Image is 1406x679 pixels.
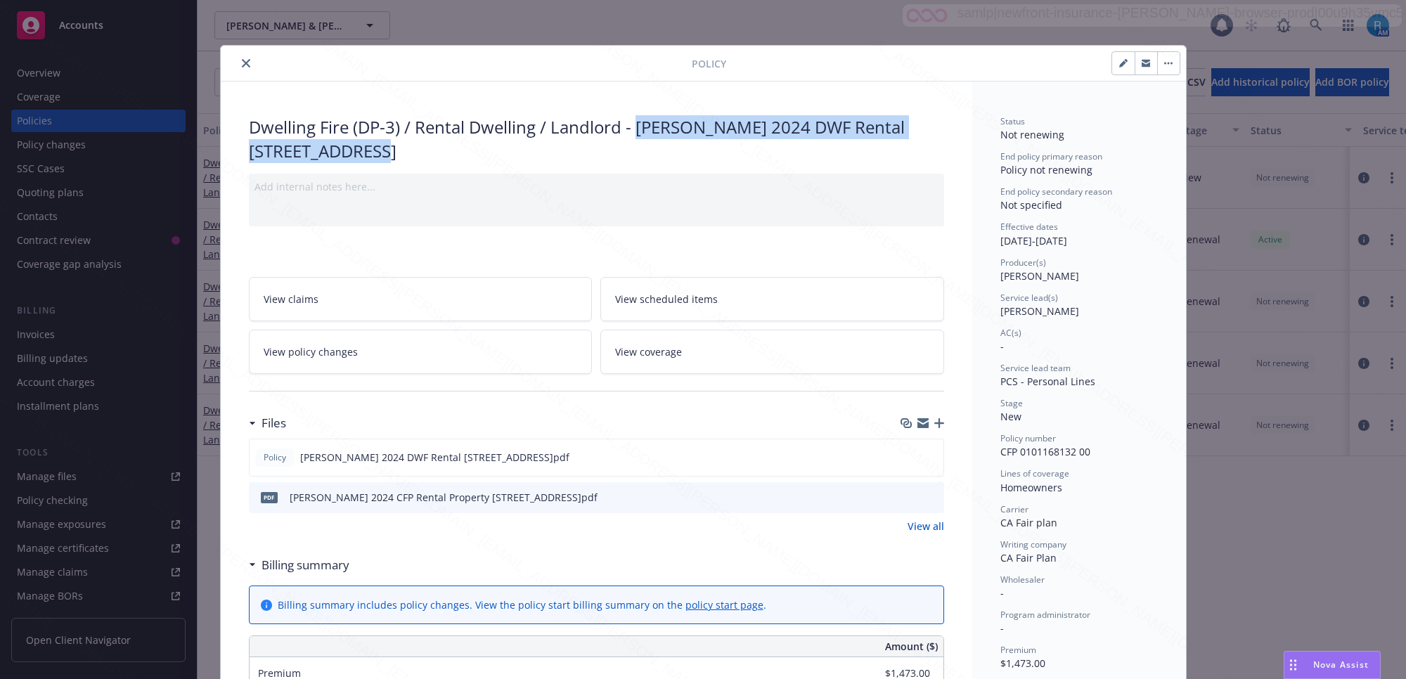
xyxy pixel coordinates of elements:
[692,56,726,71] span: Policy
[1000,375,1095,388] span: PCS - Personal Lines
[1000,269,1079,283] span: [PERSON_NAME]
[1000,163,1092,176] span: Policy not renewing
[1000,128,1064,141] span: Not renewing
[290,490,598,505] div: [PERSON_NAME] 2024 CFP Rental Property [STREET_ADDRESS]pdf
[1000,186,1112,198] span: End policy secondary reason
[615,292,718,306] span: View scheduled items
[262,414,286,432] h3: Files
[925,450,938,465] button: preview file
[926,490,939,505] button: preview file
[254,179,939,194] div: Add internal notes here...
[249,330,593,374] a: View policy changes
[249,556,349,574] div: Billing summary
[249,277,593,321] a: View claims
[885,639,938,654] span: Amount ($)
[1313,659,1369,671] span: Nova Assist
[1000,221,1158,247] div: [DATE] - [DATE]
[1000,644,1036,656] span: Premium
[264,344,358,359] span: View policy changes
[1000,516,1057,529] span: CA Fair plan
[261,492,278,503] span: pdf
[1000,538,1066,550] span: Writing company
[600,330,944,374] a: View coverage
[1000,503,1028,515] span: Carrier
[1000,257,1046,269] span: Producer(s)
[249,414,286,432] div: Files
[249,115,944,162] div: Dwelling Fire (DP-3) / Rental Dwelling / Landlord - [PERSON_NAME] 2024 DWF Rental [STREET_ADDRESS]
[1000,410,1021,423] span: New
[1000,362,1071,374] span: Service lead team
[1000,586,1004,600] span: -
[1284,651,1381,679] button: Nova Assist
[903,490,915,505] button: download file
[1000,339,1004,353] span: -
[1000,150,1102,162] span: End policy primary reason
[1000,609,1090,621] span: Program administrator
[1000,304,1079,318] span: [PERSON_NAME]
[903,450,914,465] button: download file
[264,292,318,306] span: View claims
[1000,445,1090,458] span: CFP 0101168132 00
[1000,397,1023,409] span: Stage
[1000,467,1069,479] span: Lines of coverage
[238,55,254,72] button: close
[278,597,766,612] div: Billing summary includes policy changes. View the policy start billing summary on the .
[908,519,944,533] a: View all
[615,344,682,359] span: View coverage
[685,598,763,612] a: policy start page
[1000,432,1056,444] span: Policy number
[1000,621,1004,635] span: -
[300,450,569,465] span: [PERSON_NAME] 2024 DWF Rental [STREET_ADDRESS]pdf
[600,277,944,321] a: View scheduled items
[1000,198,1062,212] span: Not specified
[262,556,349,574] h3: Billing summary
[1000,327,1021,339] span: AC(s)
[1000,292,1058,304] span: Service lead(s)
[261,451,289,464] span: Policy
[1284,652,1302,678] div: Drag to move
[1000,480,1158,495] div: Homeowners
[1000,551,1057,564] span: CA Fair Plan
[1000,221,1058,233] span: Effective dates
[1000,657,1045,670] span: $1,473.00
[1000,574,1045,586] span: Wholesaler
[1000,115,1025,127] span: Status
